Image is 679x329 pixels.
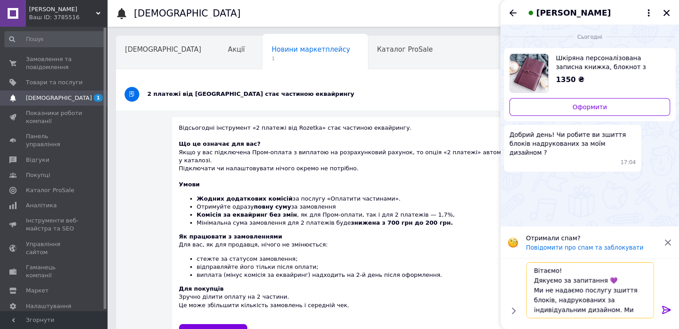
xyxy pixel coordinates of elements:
button: Закрити [661,8,672,18]
button: Назад [508,8,518,18]
li: виплата (мінус комісія за еквайринг) надходить на 2-й день після оформлення. [197,271,608,279]
li: за послугу «Оплатити частинами». [197,195,608,203]
span: Замовлення та повідомлення [26,55,83,71]
img: :face_with_monocle: [508,237,518,248]
span: Акції [228,45,245,53]
span: Добрий день! Чи робите ви зшиття блоків надрукованих за моїм дизайном ? [509,130,636,157]
a: Оформити [509,98,670,116]
li: , як для Пром-оплати, так і для 2 платежів — 1,7%, [197,211,608,219]
span: Покупці [26,171,50,179]
span: 1350 ₴ [556,75,584,84]
h1: [DEMOGRAPHIC_DATA] [134,8,241,19]
span: Каталог ProSale [377,45,433,53]
span: Відгуки [26,156,49,164]
span: Панель управління [26,132,83,148]
div: Для вас, як для продавця, нічого не змінюється: [179,233,608,279]
span: 1 [271,55,350,62]
div: Ваш ID: 3785516 [29,13,107,21]
li: стежте за статусом замовлення; [197,255,608,263]
b: Умови [179,181,200,188]
li: відправляйте його тільки після оплати; [197,263,608,271]
button: Показати кнопки [508,305,519,317]
b: Що це означає для вас? [179,140,261,147]
div: Якщо у вас підключена Пром-оплата з виплатою на розрахунковий рахунок, то опція «2 платежі» автом... [179,140,608,173]
span: Сьогодні [574,33,606,41]
span: Гаманець компанії [26,263,83,280]
b: повну суму [254,203,291,210]
span: Каталог ProSale [26,186,74,194]
span: Управління сайтом [26,240,83,256]
span: 1 [94,94,103,102]
span: [PERSON_NAME] [536,7,611,19]
span: 17:04 12.09.2025 [621,159,636,166]
span: Malina Leather [29,5,96,13]
span: [DEMOGRAPHIC_DATA] [26,94,92,102]
li: Мінімальна сума замовлення для 2 платежів буде [197,219,608,227]
span: [DEMOGRAPHIC_DATA] [125,45,201,53]
span: Аналітика [26,202,57,210]
input: Пошук [4,31,105,47]
img: 6611811088_w640_h640_kozhanaya-personalizirovannaya-zapisnaya.jpg [510,54,548,92]
b: знижена з 700 грн до 200 грн. [351,219,453,226]
button: [PERSON_NAME] [525,7,654,19]
span: Маркет [26,287,49,295]
span: Налаштування [26,302,71,310]
span: Товари та послуги [26,78,83,86]
b: Комісія за еквайринг без змін [197,211,297,218]
button: Повідомити про спам та заблокувати [526,244,643,251]
b: Для покупців [179,285,224,292]
b: Жодних додаткових комісій [197,195,293,202]
div: 2 платежі від [GEOGRAPHIC_DATA] стає частиною еквайрингу [147,90,572,98]
span: Новини маркетплейсу [271,45,350,53]
li: Отримуйте одразу за замовлення [197,203,608,211]
b: Як працювати з замовленнями [179,233,282,240]
span: Показники роботи компанії [26,109,83,125]
div: 12.09.2025 [504,32,675,41]
a: Переглянути товар [509,53,670,93]
p: Отримали спам? [526,234,658,243]
textarea: Вітаємо! Дякуємо за запитання 💜 Ми не надаємо послугу зшиття блоків, надрукованих за індивідуальн... [526,262,654,318]
div: Відсьогодні інструмент «2 платежі від Rozetka» стає частиною еквайрингу. [179,124,608,140]
div: Зручно ділити оплату на 2 частини. Це може збільшити кількість замовлень і середній чек. [179,285,608,317]
span: Інструменти веб-майстра та SEO [26,217,83,233]
span: Шкіряна персоналізована записна книжка, блокнот з індивідуальним гравіюванням, подарунок керівник... [556,53,663,71]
